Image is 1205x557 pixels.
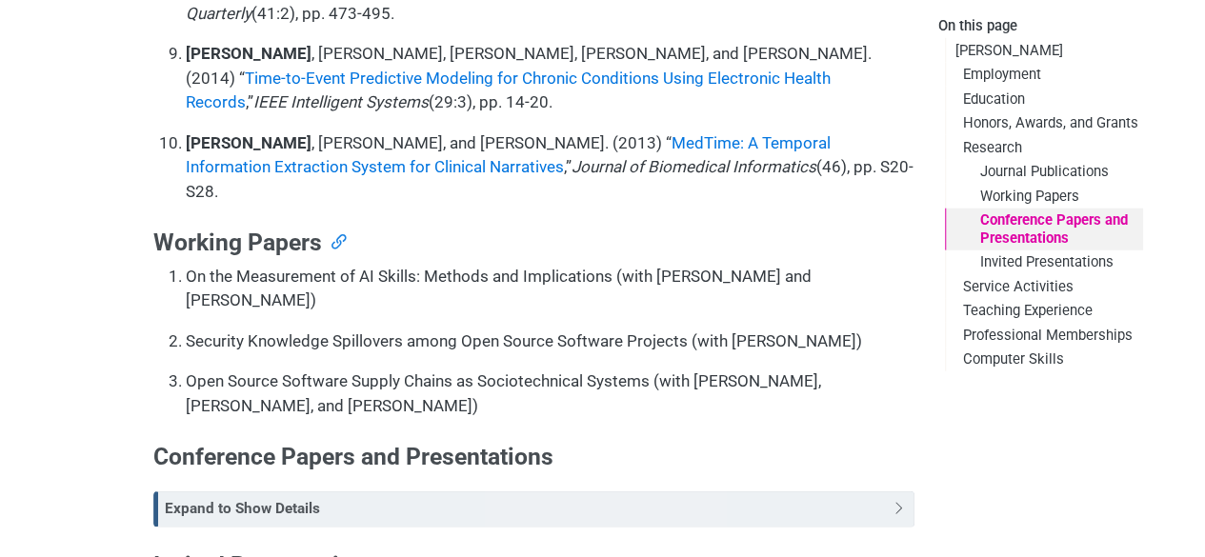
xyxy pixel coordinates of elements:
[186,329,914,354] p: Security Knowledge Spillovers among Open Source Software Projects (with [PERSON_NAME])
[186,69,831,112] a: Time-to-Event Predictive Modeling for Chronic Conditions Using Electronic Health Records
[945,38,1143,62] a: [PERSON_NAME]
[158,492,914,527] div: Toggle callout
[945,348,1143,371] a: Computer Skills
[945,250,1143,274] a: Invited Presentations
[326,229,349,252] a: Anchor
[186,369,914,418] p: Open Source Software Supply Chains as Sociotechnical Systems (with [PERSON_NAME], [PERSON_NAME], ...
[153,443,914,471] h3: Conference Papers and Presentations
[945,63,1143,87] a: Employment
[945,87,1143,110] a: Education
[572,157,816,176] em: Journal of Biomedical Informatics
[186,265,914,313] p: On the Measurement of AI Skills: Methods and Implications (with [PERSON_NAME] and [PERSON_NAME])
[945,160,1143,184] a: Journal Publications
[938,18,1143,35] h2: On this page
[945,111,1143,135] a: Honors, Awards, and Grants
[186,133,311,152] strong: [PERSON_NAME]
[153,491,914,527] div: Expand to Show Details
[186,42,914,115] p: , [PERSON_NAME], [PERSON_NAME], [PERSON_NAME], and [PERSON_NAME]. (2014) “ ,” (29:3), pp. 14-20.
[186,131,914,205] p: , [PERSON_NAME], and [PERSON_NAME]. (2013) “ ,” (46), pp. S20-S28.
[945,184,1143,208] a: Working Papers
[945,135,1143,159] a: Research
[186,44,311,63] strong: [PERSON_NAME]
[253,92,429,111] em: IEEE Intelligent Systems
[945,274,1143,298] a: Service Activities
[945,323,1143,347] a: Professional Memberships
[165,498,887,520] div: Expand to Show Details
[945,299,1143,323] a: Teaching Experience
[945,209,1143,250] a: Conference Papers and Presentations
[153,229,914,257] h3: Working Papers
